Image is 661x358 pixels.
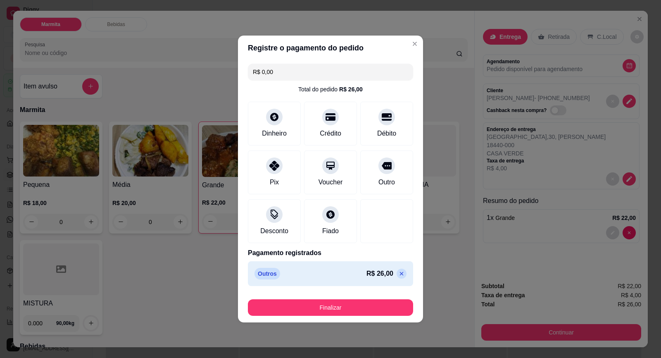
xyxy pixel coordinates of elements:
[248,248,413,258] p: Pagamento registrados
[408,37,421,50] button: Close
[319,177,343,187] div: Voucher
[238,36,423,60] header: Registre o pagamento do pedido
[253,64,408,80] input: Ex.: hambúrguer de cordeiro
[377,129,396,138] div: Débito
[320,129,341,138] div: Crédito
[339,85,363,93] div: R$ 26,00
[248,299,413,316] button: Finalizar
[298,85,363,93] div: Total do pedido
[270,177,279,187] div: Pix
[254,268,280,279] p: Outros
[262,129,287,138] div: Dinheiro
[260,226,288,236] div: Desconto
[378,177,395,187] div: Outro
[322,226,339,236] div: Fiado
[366,269,393,279] p: R$ 26,00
